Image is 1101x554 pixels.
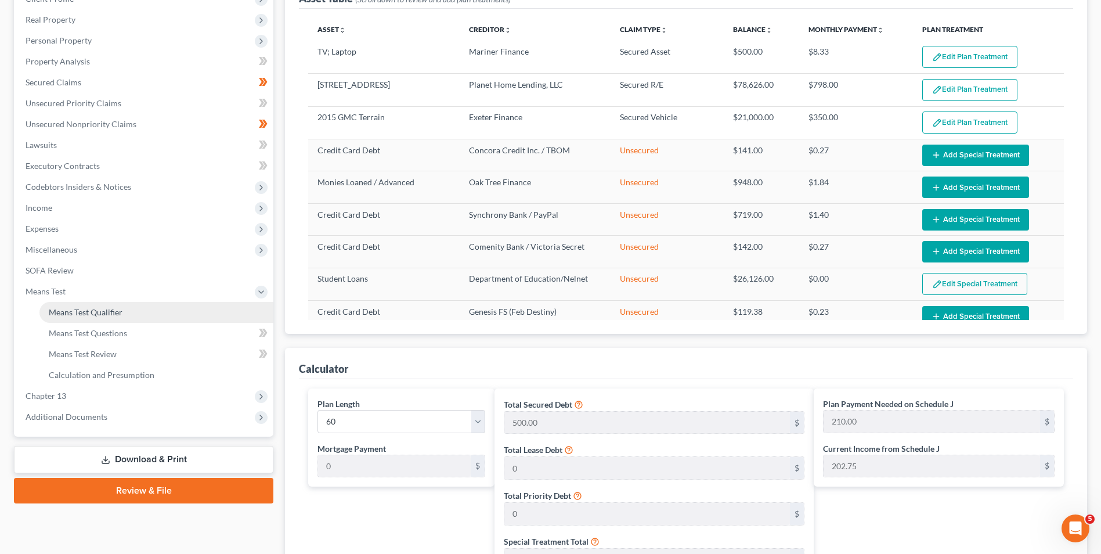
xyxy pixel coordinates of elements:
[799,171,912,203] td: $1.84
[460,74,611,106] td: Planet Home Lending, LLC
[26,77,81,87] span: Secured Claims
[26,244,77,254] span: Miscellaneous
[504,444,562,456] label: Total Lease Debt
[16,135,273,156] a: Lawsuits
[504,535,589,548] label: Special Treatment Total
[318,455,470,477] input: 0.00
[504,27,511,34] i: unfold_more
[49,328,127,338] span: Means Test Questions
[932,279,942,289] img: edit-pencil-c1479a1de80d8dea1e2430c2f745a3c6a07e9d7aa2eeffe225670001d78357a8.svg
[724,203,799,235] td: $719.00
[922,145,1029,166] button: Add Special Treatment
[308,74,459,106] td: [STREET_ADDRESS]
[317,25,346,34] a: Assetunfold_more
[660,27,667,34] i: unfold_more
[790,412,804,434] div: $
[26,56,90,66] span: Property Analysis
[39,302,273,323] a: Means Test Qualifier
[1040,411,1054,433] div: $
[808,25,884,34] a: Monthly Paymentunfold_more
[823,443,940,455] label: Current Income from Schedule J
[26,391,66,401] span: Chapter 13
[308,203,459,235] td: Credit Card Debt
[26,119,136,129] span: Unsecured Nonpriority Claims
[790,503,804,525] div: $
[922,111,1017,134] button: Edit Plan Treatment
[49,370,154,380] span: Calculation and Presumption
[504,457,790,479] input: 0.00
[799,41,912,74] td: $8.33
[504,412,790,434] input: 0.00
[611,203,724,235] td: Unsecured
[799,139,912,171] td: $0.27
[39,365,273,386] a: Calculation and Presumption
[922,46,1017,68] button: Edit Plan Treatment
[824,455,1040,477] input: 0.00
[611,301,724,333] td: Unsecured
[460,268,611,300] td: Department of Education/Nelnet
[39,344,273,365] a: Means Test Review
[932,52,942,62] img: edit-pencil-c1479a1de80d8dea1e2430c2f745a3c6a07e9d7aa2eeffe225670001d78357a8.svg
[26,224,59,233] span: Expenses
[26,203,52,213] span: Income
[26,140,57,150] span: Lawsuits
[799,106,912,139] td: $350.00
[1085,515,1095,524] span: 5
[308,106,459,139] td: 2015 GMC Terrain
[317,398,360,410] label: Plan Length
[460,41,611,74] td: Mariner Finance
[460,301,611,333] td: Genesis FS (Feb Destiny)
[922,306,1029,328] button: Add Special Treatment
[799,203,912,235] td: $1.40
[460,171,611,203] td: Oak Tree Finance
[1062,515,1089,542] iframe: Intercom live chat
[799,74,912,106] td: $798.00
[317,443,386,455] label: Mortgage Payment
[308,139,459,171] td: Credit Card Debt
[922,177,1029,198] button: Add Special Treatment
[611,171,724,203] td: Unsecured
[16,72,273,93] a: Secured Claims
[26,98,121,108] span: Unsecured Priority Claims
[724,74,799,106] td: $78,626.00
[724,301,799,333] td: $119.38
[799,236,912,268] td: $0.27
[460,203,611,235] td: Synchrony Bank / PayPal
[932,85,942,95] img: edit-pencil-c1479a1de80d8dea1e2430c2f745a3c6a07e9d7aa2eeffe225670001d78357a8.svg
[469,25,511,34] a: Creditorunfold_more
[460,106,611,139] td: Exeter Finance
[460,236,611,268] td: Comenity Bank / Victoria Secret
[620,25,667,34] a: Claim Typeunfold_more
[26,412,107,422] span: Additional Documents
[799,268,912,300] td: $0.00
[26,161,100,171] span: Executory Contracts
[16,260,273,281] a: SOFA Review
[1040,455,1054,477] div: $
[913,18,1064,41] th: Plan Treatment
[611,236,724,268] td: Unsecured
[724,171,799,203] td: $948.00
[308,301,459,333] td: Credit Card Debt
[922,209,1029,231] button: Add Special Treatment
[299,362,348,376] div: Calculator
[26,182,131,192] span: Codebtors Insiders & Notices
[724,41,799,74] td: $500.00
[26,15,75,24] span: Real Property
[611,106,724,139] td: Secured Vehicle
[49,349,117,359] span: Means Test Review
[724,236,799,268] td: $142.00
[922,273,1027,295] button: Edit Special Treatment
[724,268,799,300] td: $26,126.00
[733,25,772,34] a: Balanceunfold_more
[308,236,459,268] td: Credit Card Debt
[877,27,884,34] i: unfold_more
[504,503,790,525] input: 0.00
[16,51,273,72] a: Property Analysis
[724,106,799,139] td: $21,000.00
[308,41,459,74] td: TV; Laptop
[49,307,122,317] span: Means Test Qualifier
[504,398,572,411] label: Total Secured Debt
[460,139,611,171] td: Concora Credit Inc. / TBOM
[26,265,74,275] span: SOFA Review
[823,398,954,410] label: Plan Payment Needed on Schedule J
